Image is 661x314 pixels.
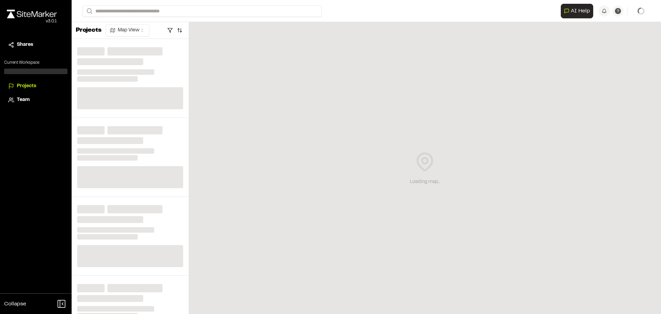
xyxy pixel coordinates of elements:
[8,96,63,104] a: Team
[4,60,67,66] p: Current Workspace
[83,6,95,17] button: Search
[571,7,590,15] span: AI Help
[561,4,596,18] div: Open AI Assistant
[561,4,593,18] button: Open AI Assistant
[17,82,36,90] span: Projects
[7,18,57,24] div: Oh geez...please don't...
[8,41,63,49] a: Shares
[7,10,57,18] img: rebrand.png
[76,26,102,35] p: Projects
[8,82,63,90] a: Projects
[17,41,33,49] span: Shares
[410,178,440,186] div: Loading map...
[17,96,30,104] span: Team
[4,300,26,308] span: Collapse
